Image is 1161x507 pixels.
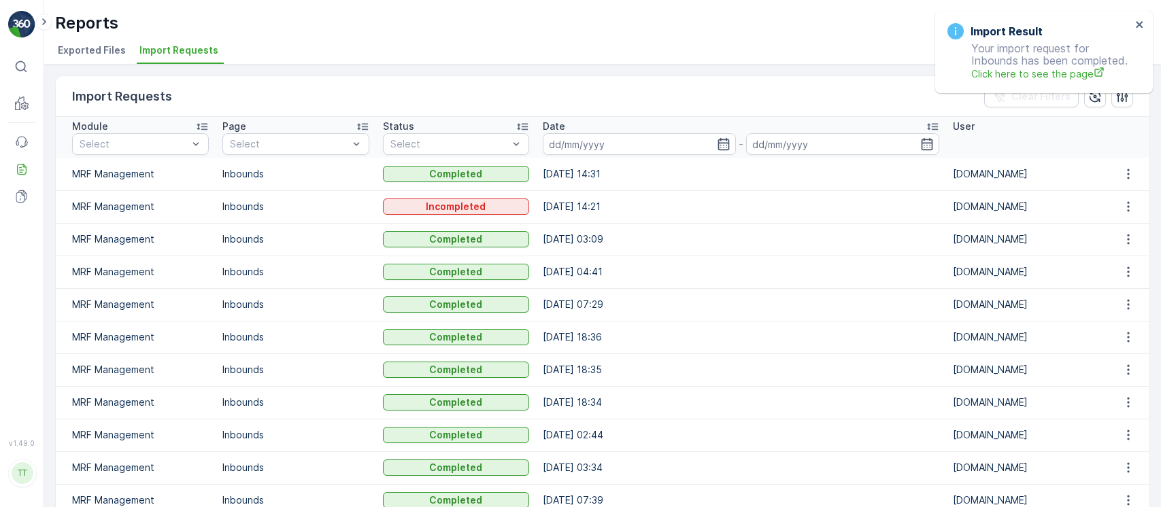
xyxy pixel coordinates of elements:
td: Inbounds [216,158,375,190]
td: [DOMAIN_NAME] [946,321,1106,353]
button: Incompleted [383,198,529,215]
td: MRF Management [56,353,216,386]
button: Completed [383,264,529,280]
td: Inbounds [216,419,375,451]
td: MRF Management [56,256,216,288]
td: [DOMAIN_NAME] [946,158,1106,190]
p: Completed [429,298,482,311]
td: [DOMAIN_NAME] [946,451,1106,484]
p: Select [230,137,348,151]
button: Completed [383,362,529,378]
td: MRF Management [56,190,216,223]
p: Completed [429,363,482,377]
td: [DOMAIN_NAME] [946,256,1106,288]
p: Page [222,120,246,133]
div: TT [12,462,33,484]
p: Date [543,120,565,133]
p: Completed [429,265,482,279]
td: MRF Management [56,158,216,190]
td: Inbounds [216,353,375,386]
td: MRF Management [56,419,216,451]
p: User [953,120,975,133]
p: Module [72,120,108,133]
h3: Import Result [971,23,1043,39]
td: MRF Management [56,451,216,484]
td: Inbounds [216,190,375,223]
td: Inbounds [216,321,375,353]
td: MRF Management [56,386,216,419]
p: Completed [429,232,482,246]
button: Clear Filters [984,86,1079,107]
img: logo [8,11,35,38]
td: Inbounds [216,288,375,321]
td: [DOMAIN_NAME] [946,386,1106,419]
td: MRF Management [56,223,216,256]
td: [DATE] 18:35 [536,353,946,386]
td: [DOMAIN_NAME] [946,288,1106,321]
td: [DATE] 07:29 [536,288,946,321]
button: Completed [383,459,529,476]
span: Exported Files [58,43,126,57]
td: [DOMAIN_NAME] [946,223,1106,256]
button: TT [8,450,35,496]
p: Clear Filters [1011,90,1071,103]
button: Completed [383,394,529,410]
p: Import Requests [72,87,172,106]
button: Completed [383,427,529,443]
td: Inbounds [216,256,375,288]
input: dd/mm/yyyy [543,133,736,155]
a: Click here to see the page [971,67,1131,81]
td: [DATE] 14:31 [536,158,946,190]
button: close [1135,19,1145,32]
p: Select [390,137,508,151]
button: Completed [383,329,529,345]
td: Inbounds [216,451,375,484]
span: v 1.49.0 [8,439,35,447]
p: Select [80,137,188,151]
td: [DATE] 03:34 [536,451,946,484]
td: [DATE] 04:41 [536,256,946,288]
td: [DATE] 18:36 [536,321,946,353]
p: Completed [429,396,482,409]
p: Reports [55,12,118,34]
button: Completed [383,231,529,247]
td: MRF Management [56,321,216,353]
td: MRF Management [56,288,216,321]
td: Inbounds [216,223,375,256]
td: [DATE] 14:21 [536,190,946,223]
p: Completed [429,167,482,181]
p: Completed [429,461,482,474]
td: [DOMAIN_NAME] [946,190,1106,223]
span: Import Requests [139,43,218,57]
td: [DOMAIN_NAME] [946,419,1106,451]
p: Completed [429,493,482,507]
p: Incompleted [426,200,486,213]
td: [DOMAIN_NAME] [946,353,1106,386]
p: Your import request for Inbounds has been completed. [947,42,1131,81]
button: Completed [383,166,529,182]
p: Completed [429,330,482,344]
td: [DATE] 02:44 [536,419,946,451]
button: Completed [383,296,529,313]
td: [DATE] 18:34 [536,386,946,419]
p: Completed [429,428,482,442]
p: - [739,136,743,152]
td: Inbounds [216,386,375,419]
p: Status [383,120,414,133]
td: [DATE] 03:09 [536,223,946,256]
input: dd/mm/yyyy [746,133,939,155]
